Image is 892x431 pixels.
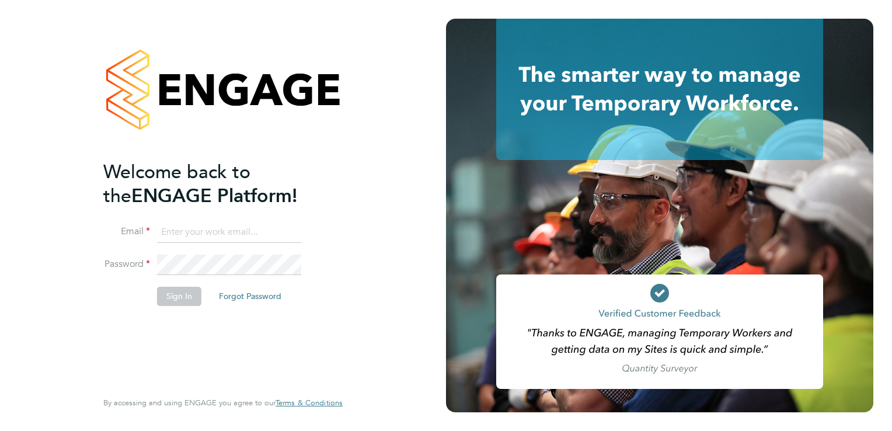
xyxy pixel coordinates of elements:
button: Forgot Password [210,287,291,305]
span: By accessing and using ENGAGE you agree to our [103,398,343,408]
label: Email [103,225,150,238]
h2: ENGAGE Platform! [103,160,331,208]
button: Sign In [157,287,201,305]
a: Terms & Conditions [276,398,343,408]
label: Password [103,258,150,270]
span: Welcome back to the [103,161,250,207]
input: Enter your work email... [157,222,301,243]
span: Terms & Conditions [276,398,343,408]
